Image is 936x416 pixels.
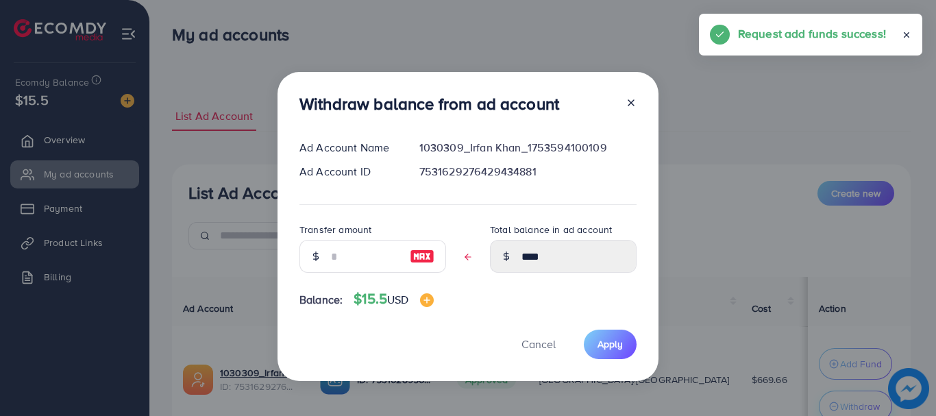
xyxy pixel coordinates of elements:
[408,140,648,156] div: 1030309_Irfan Khan_1753594100109
[410,248,434,265] img: image
[408,164,648,180] div: 7531629276429434881
[598,337,623,351] span: Apply
[354,291,433,308] h4: $15.5
[299,94,559,114] h3: Withdraw balance from ad account
[584,330,637,359] button: Apply
[288,164,408,180] div: Ad Account ID
[521,337,556,352] span: Cancel
[420,293,434,307] img: image
[504,330,573,359] button: Cancel
[738,25,886,42] h5: Request add funds success!
[299,292,343,308] span: Balance:
[387,292,408,307] span: USD
[490,223,612,236] label: Total balance in ad account
[288,140,408,156] div: Ad Account Name
[299,223,371,236] label: Transfer amount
